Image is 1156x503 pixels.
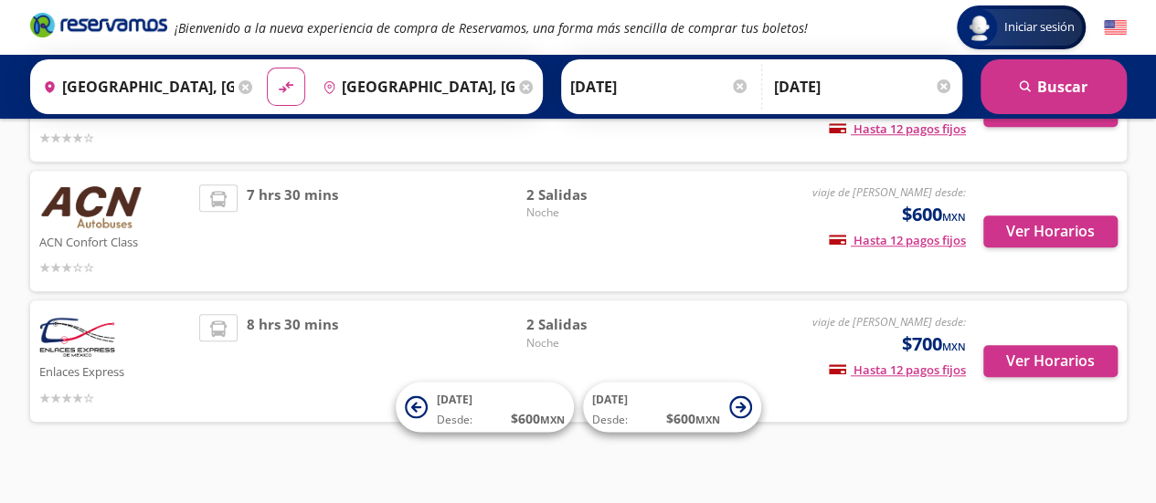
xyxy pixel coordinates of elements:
[829,362,966,378] span: Hasta 12 pagos fijos
[396,382,574,433] button: [DATE]Desde:$600MXN
[540,413,565,426] small: MXN
[829,232,966,248] span: Hasta 12 pagos fijos
[437,412,472,428] span: Desde:
[666,409,720,428] span: $ 600
[983,345,1118,377] button: Ver Horarios
[583,382,761,433] button: [DATE]Desde:$600MXN
[981,59,1127,114] button: Buscar
[592,392,628,407] span: [DATE]
[39,230,191,252] p: ACN Confort Class
[829,121,966,137] span: Hasta 12 pagos fijos
[175,19,808,37] em: ¡Bienvenido a la nueva experiencia de compra de Reservamos, una forma más sencilla de comprar tus...
[902,201,966,228] span: $600
[812,314,966,330] em: viaje de [PERSON_NAME] desde:
[812,184,966,200] em: viaje de [PERSON_NAME] desde:
[39,184,143,230] img: ACN Confort Class
[983,215,1118,247] button: Ver Horarios
[30,11,167,44] a: Brand Logo
[30,11,167,38] i: Brand Logo
[942,210,966,224] small: MXN
[247,184,338,278] span: 7 hrs 30 mins
[525,184,653,205] span: 2 Salidas
[525,314,653,335] span: 2 Salidas
[247,314,338,408] span: 8 hrs 30 mins
[592,412,628,428] span: Desde:
[36,64,235,110] input: Buscar Origen
[315,64,514,110] input: Buscar Destino
[39,314,115,360] img: Enlaces Express
[39,360,191,382] p: Enlaces Express
[774,64,953,110] input: Opcional
[437,392,472,407] span: [DATE]
[902,330,966,358] span: $700
[695,413,720,426] small: MXN
[997,18,1082,37] span: Iniciar sesión
[570,64,749,110] input: Elegir Fecha
[525,204,653,221] span: Noche
[942,340,966,353] small: MXN
[525,335,653,351] span: Noche
[511,409,565,428] span: $ 600
[1104,16,1127,39] button: English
